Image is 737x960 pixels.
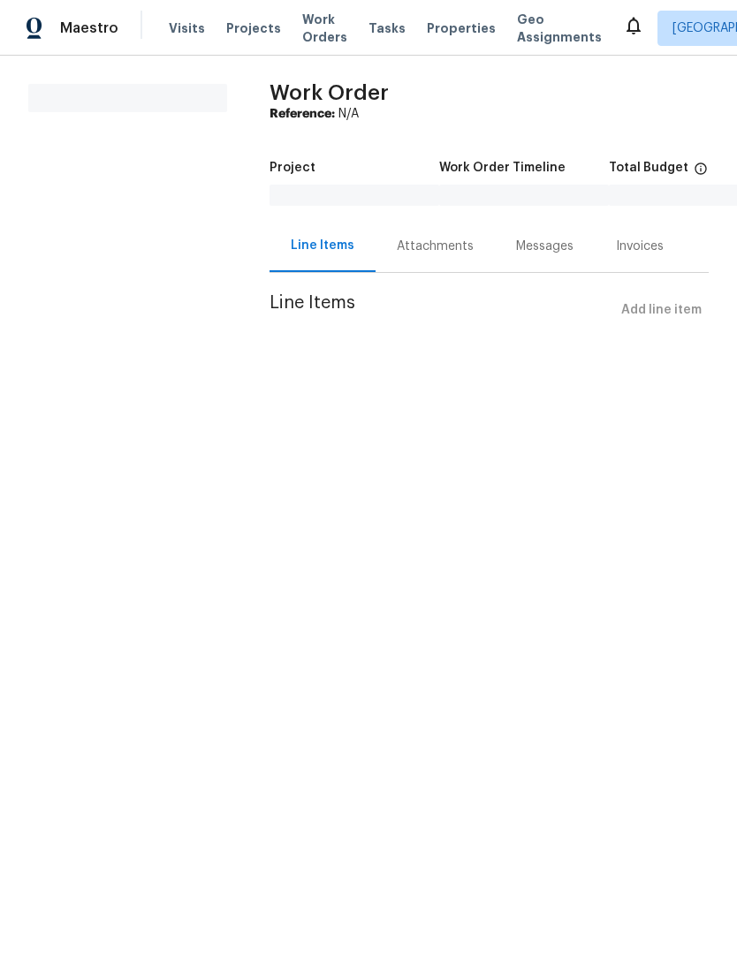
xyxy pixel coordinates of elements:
[609,162,688,174] h5: Total Budget
[270,294,614,327] span: Line Items
[516,238,574,255] div: Messages
[60,19,118,37] span: Maestro
[302,11,347,46] span: Work Orders
[517,11,602,46] span: Geo Assignments
[616,238,664,255] div: Invoices
[270,162,315,174] h5: Project
[427,19,496,37] span: Properties
[169,19,205,37] span: Visits
[270,82,389,103] span: Work Order
[291,237,354,254] div: Line Items
[439,162,566,174] h5: Work Order Timeline
[694,162,708,185] span: The total cost of line items that have been proposed by Opendoor. This sum includes line items th...
[368,22,406,34] span: Tasks
[270,108,335,120] b: Reference:
[226,19,281,37] span: Projects
[270,105,709,123] div: N/A
[397,238,474,255] div: Attachments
